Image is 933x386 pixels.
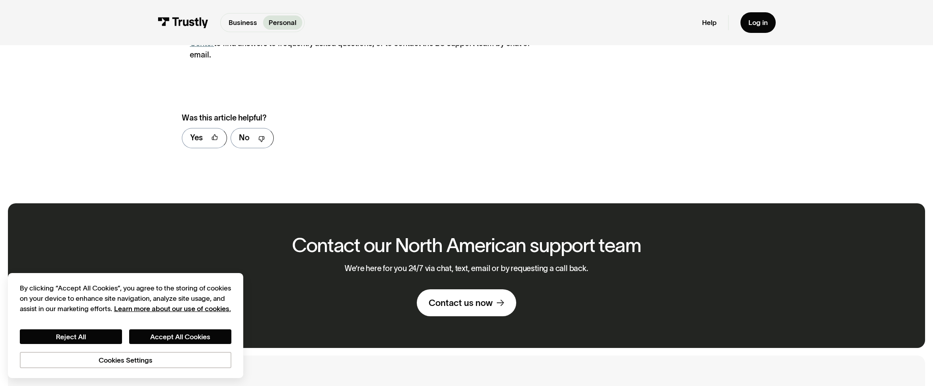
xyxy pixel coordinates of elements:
a: More information about your privacy, opens in a new tab [114,305,231,312]
a: Help [702,18,717,27]
div: Yes [190,132,203,144]
a: Personal [263,15,303,30]
a: Log in [740,12,776,33]
div: Privacy [20,283,232,369]
button: Reject All [20,329,122,344]
p: Business [229,17,257,28]
a: Yes [182,128,227,149]
a: No [231,128,273,149]
div: Log in [748,18,768,27]
a: Contact us now [417,289,516,317]
img: Trustly Logo [157,17,208,28]
a: Business [223,15,263,30]
button: Accept All Cookies [129,329,232,344]
p: We’re here for you 24/7 via chat, text, email or by requesting a call back. [345,264,588,273]
a: Trustly EU Help Center [190,27,524,48]
div: No [239,132,250,144]
div: Contact us now [429,297,493,309]
button: Cookies Settings [20,352,232,368]
div: Cookie banner [8,273,243,378]
div: Was this article helpful? [182,112,527,124]
h2: Contact our North American support team [292,235,641,256]
div: By clicking “Accept All Cookies”, you agree to the storing of cookies on your device to enhance s... [20,283,232,314]
p: Personal [269,17,296,28]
